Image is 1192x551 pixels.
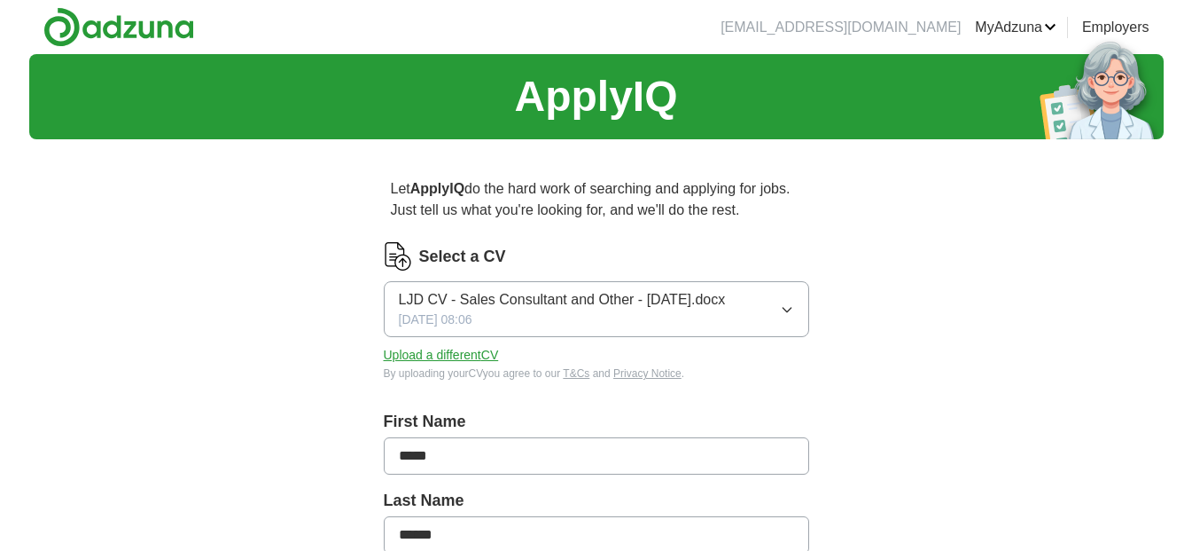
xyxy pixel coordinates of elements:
[384,410,809,434] label: First Name
[384,171,809,228] p: Let do the hard work of searching and applying for jobs. Just tell us what you're looking for, an...
[43,7,194,47] img: Adzuna logo
[975,17,1056,38] a: MyAdzuna
[399,311,472,329] span: [DATE] 08:06
[384,346,499,365] button: Upload a differentCV
[419,245,506,269] label: Select a CV
[384,242,412,271] img: CV Icon
[410,181,464,196] strong: ApplyIQ
[563,367,589,380] a: T&Cs
[384,281,809,337] button: LJD CV - Sales Consultant and Other - [DATE].docx[DATE] 08:06
[384,489,809,513] label: Last Name
[721,17,961,38] li: [EMAIL_ADDRESS][DOMAIN_NAME]
[384,366,809,382] div: By uploading your CV you agree to our and .
[399,289,726,311] span: LJD CV - Sales Consultant and Other - [DATE].docx
[514,65,677,129] h1: ApplyIQ
[613,367,682,380] a: Privacy Notice
[1082,17,1149,38] a: Employers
